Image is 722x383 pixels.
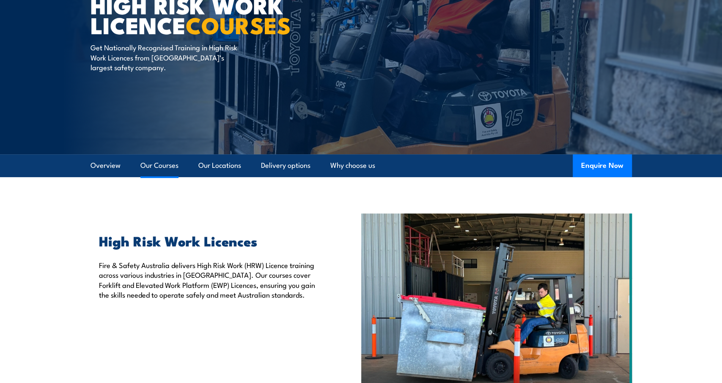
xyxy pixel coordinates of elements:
[91,42,245,72] p: Get Nationally Recognised Training in High Risk Work Licences from [GEOGRAPHIC_DATA]’s largest sa...
[99,260,322,300] p: Fire & Safety Australia delivers High Risk Work (HRW) Licence training across various industries ...
[91,154,121,177] a: Overview
[261,154,310,177] a: Delivery options
[330,154,375,177] a: Why choose us
[140,154,178,177] a: Our Courses
[186,7,291,42] strong: COURSES
[99,235,322,246] h2: High Risk Work Licences
[198,154,241,177] a: Our Locations
[573,154,632,177] button: Enquire Now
